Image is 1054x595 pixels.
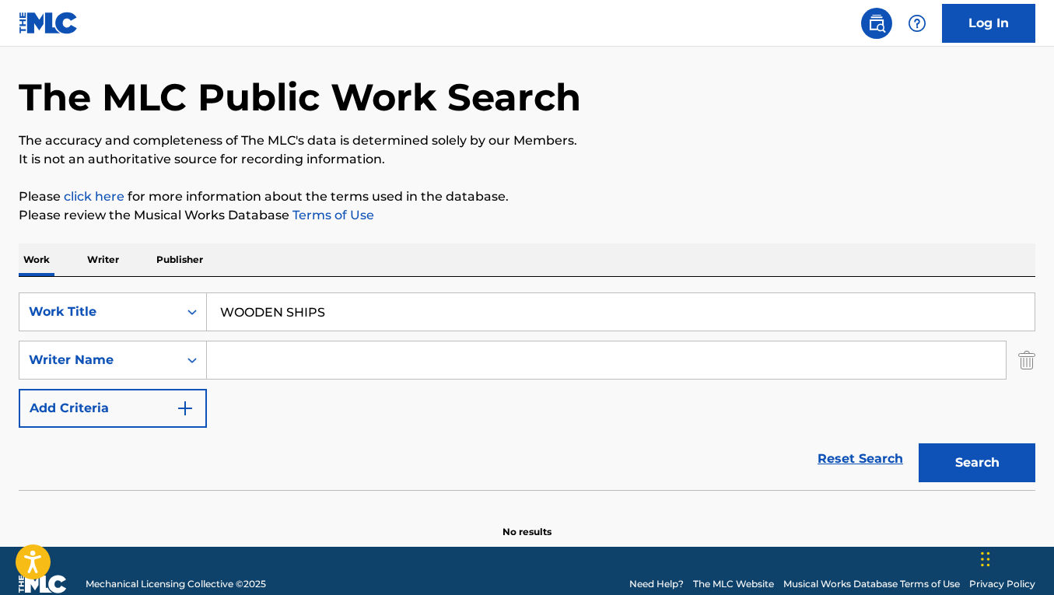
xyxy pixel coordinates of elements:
[19,575,67,593] img: logo
[19,389,207,428] button: Add Criteria
[693,577,774,591] a: The MLC Website
[19,74,581,121] h1: The MLC Public Work Search
[19,243,54,276] p: Work
[29,303,169,321] div: Work Title
[861,8,892,39] a: Public Search
[82,243,124,276] p: Writer
[629,577,684,591] a: Need Help?
[29,351,169,369] div: Writer Name
[19,187,1035,206] p: Please for more information about the terms used in the database.
[976,520,1054,595] iframe: Chat Widget
[176,399,194,418] img: 9d2ae6d4665cec9f34b9.svg
[902,8,933,39] div: Help
[783,577,960,591] a: Musical Works Database Terms of Use
[19,150,1035,169] p: It is not an authoritative source for recording information.
[19,206,1035,225] p: Please review the Musical Works Database
[1018,341,1035,380] img: Delete Criterion
[981,536,990,583] div: Drag
[919,443,1035,482] button: Search
[969,577,1035,591] a: Privacy Policy
[19,292,1035,490] form: Search Form
[152,243,208,276] p: Publisher
[289,208,374,222] a: Terms of Use
[502,506,552,539] p: No results
[908,14,926,33] img: help
[867,14,886,33] img: search
[86,577,266,591] span: Mechanical Licensing Collective © 2025
[19,12,79,34] img: MLC Logo
[942,4,1035,43] a: Log In
[19,131,1035,150] p: The accuracy and completeness of The MLC's data is determined solely by our Members.
[810,442,911,476] a: Reset Search
[64,189,124,204] a: click here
